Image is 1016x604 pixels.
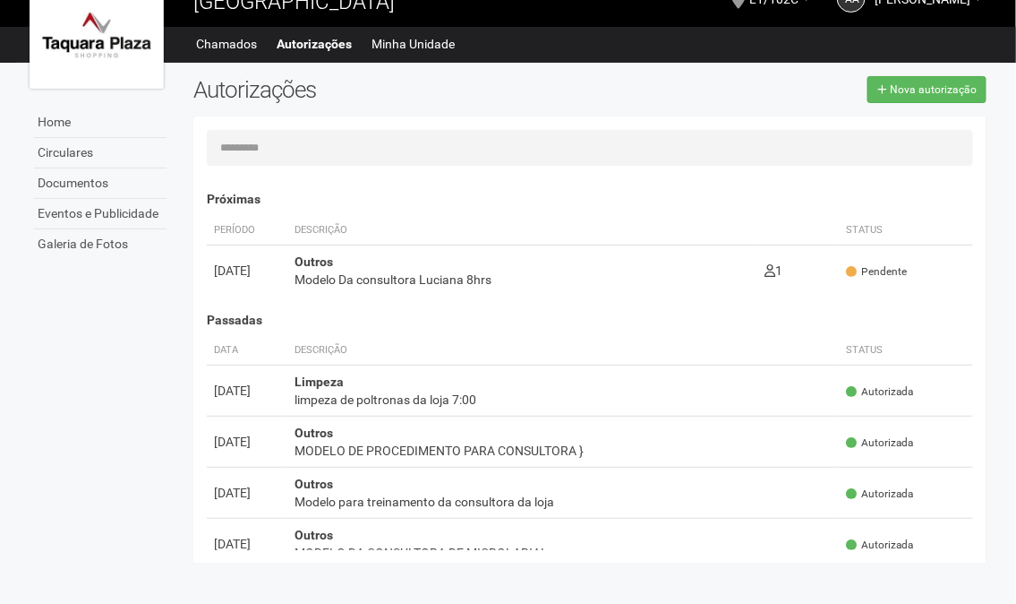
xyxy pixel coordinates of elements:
a: Galeria de Fotos [34,229,166,259]
span: 1 [764,263,782,278]
div: [DATE] [214,382,280,400]
strong: Outros [295,255,333,269]
h4: Passadas [207,314,974,327]
h2: Autorizações [193,76,576,103]
div: limpeza de poltronas da loja 7:00 [295,391,832,409]
th: Status [839,336,973,366]
th: Data [207,336,287,366]
a: Documentos [34,168,166,199]
strong: Limpeza [295,375,344,389]
span: Autorizada [846,487,913,502]
a: Minha Unidade [372,31,456,56]
th: Status [839,216,973,246]
span: Pendente [846,264,907,280]
a: Home [34,108,166,138]
div: Modelo Da consultora Luciana 8hrs [295,271,750,289]
div: [DATE] [214,262,280,280]
div: [DATE] [214,484,280,502]
strong: Outros [295,426,333,440]
th: Descrição [287,336,840,366]
a: Circulares [34,138,166,168]
div: [DATE] [214,535,280,553]
strong: Outros [295,477,333,491]
div: [DATE] [214,433,280,451]
strong: Outros [295,528,333,542]
div: Modelo para treinamento da consultora da loja [295,493,832,511]
a: Eventos e Publicidade [34,199,166,229]
a: Chamados [197,31,258,56]
h4: Próximas [207,193,974,206]
th: Período [207,216,287,246]
span: Nova autorização [890,83,977,96]
a: Nova autorização [867,76,986,103]
a: Autorizações [277,31,353,56]
span: Autorizada [846,538,913,553]
div: MODELO DE PROCEDIMENTO PARA CONSULTORA } [295,442,832,460]
span: Autorizada [846,384,913,400]
div: MODELO DA CONSULTORA DE MICROLABIAL [295,544,832,562]
th: Descrição [287,216,757,246]
span: Autorizada [846,436,913,451]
